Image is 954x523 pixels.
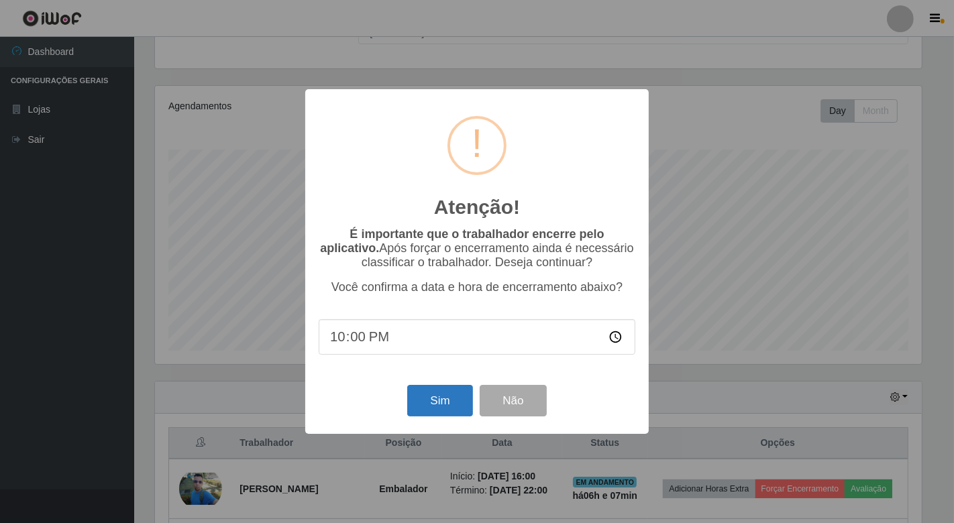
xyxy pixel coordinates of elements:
p: Você confirma a data e hora de encerramento abaixo? [319,280,635,294]
b: É importante que o trabalhador encerre pelo aplicativo. [320,227,604,255]
h2: Atenção! [434,195,520,219]
button: Sim [407,385,472,416]
p: Após forçar o encerramento ainda é necessário classificar o trabalhador. Deseja continuar? [319,227,635,270]
button: Não [480,385,546,416]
